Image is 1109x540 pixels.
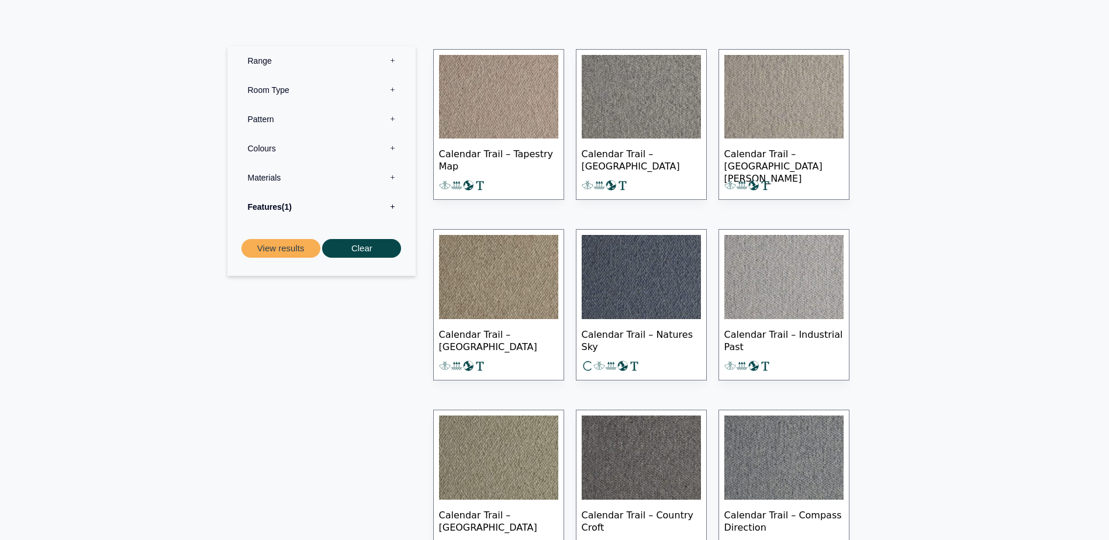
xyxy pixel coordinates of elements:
a: Calendar Trail – Natures Sky [576,229,707,380]
label: Colours [236,134,407,163]
label: Features [236,192,407,221]
span: Calendar Trail – Industrial Past [724,319,844,360]
label: Pattern [236,105,407,134]
span: Calendar Trail – Tapestry Map [439,139,558,179]
span: Calendar Trail – Natures Sky [582,319,701,360]
label: Materials [236,163,407,192]
label: Room Type [236,75,407,105]
button: View results [241,239,320,258]
label: Range [236,46,407,75]
button: Clear [322,239,401,258]
a: Calendar Trail – Tapestry Map [433,49,564,200]
a: Calendar Trail – Industrial Past [718,229,849,380]
a: Calendar Trail – [GEOGRAPHIC_DATA] [576,49,707,200]
a: Calendar Trail – [GEOGRAPHIC_DATA][PERSON_NAME] [718,49,849,200]
span: Calendar Trail – [GEOGRAPHIC_DATA] [582,139,701,179]
span: Calendar Trail – [GEOGRAPHIC_DATA] [439,319,558,360]
span: 1 [282,202,292,212]
a: Calendar Trail – [GEOGRAPHIC_DATA] [433,229,564,380]
span: Calendar Trail – [GEOGRAPHIC_DATA][PERSON_NAME] [724,139,844,179]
